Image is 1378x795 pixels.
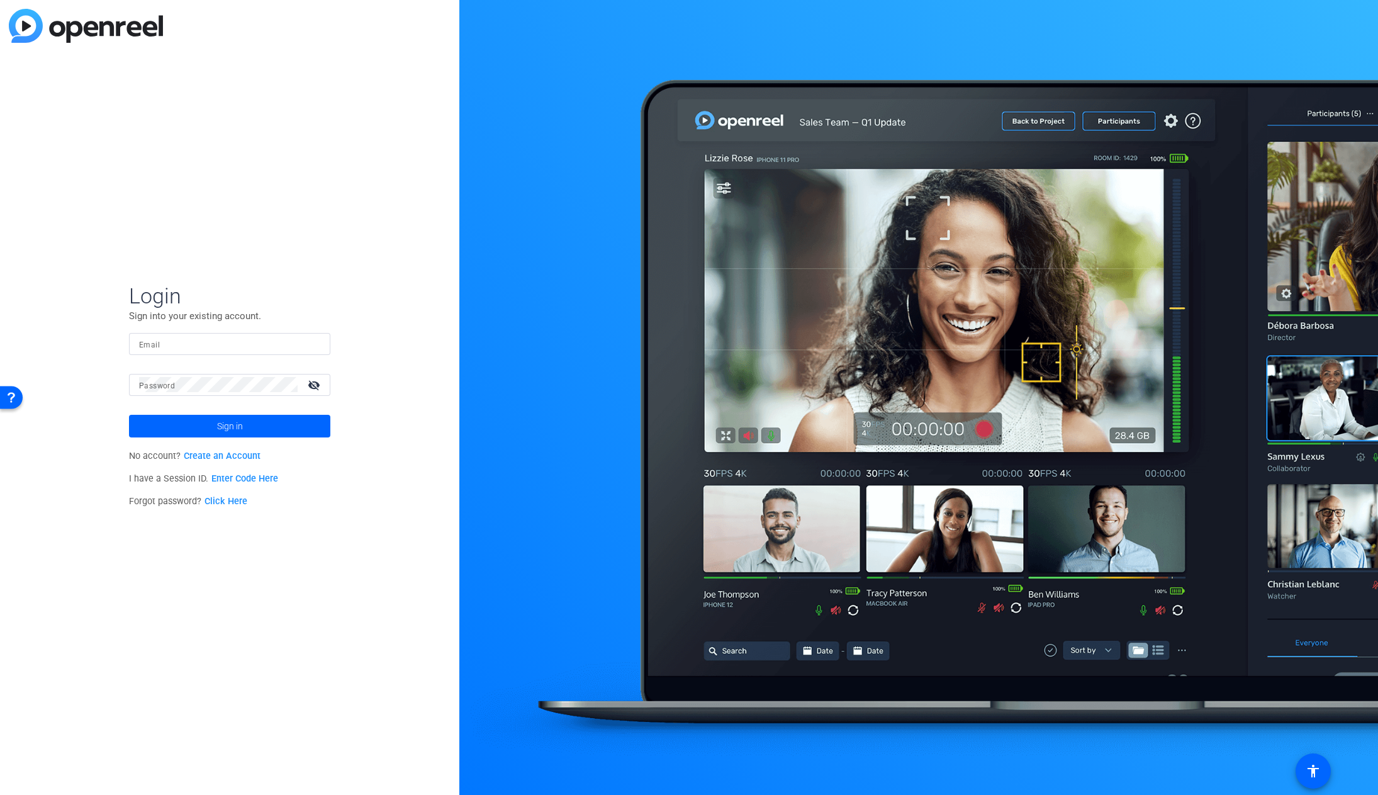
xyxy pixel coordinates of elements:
span: I have a Session ID. [129,473,278,484]
mat-icon: visibility_off [300,376,330,394]
mat-icon: accessibility [1306,764,1321,779]
a: Enter Code Here [211,473,278,484]
a: Create an Account [184,451,260,461]
mat-label: Password [139,381,175,390]
button: Sign in [129,415,330,437]
span: Login [129,283,330,309]
span: Forgot password? [129,496,247,507]
span: No account? [129,451,260,461]
p: Sign into your existing account. [129,309,330,323]
span: Sign in [217,410,243,442]
a: Click Here [204,496,247,507]
input: Enter Email Address [139,336,320,351]
mat-label: Email [139,341,160,349]
img: blue-gradient.svg [9,9,163,43]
